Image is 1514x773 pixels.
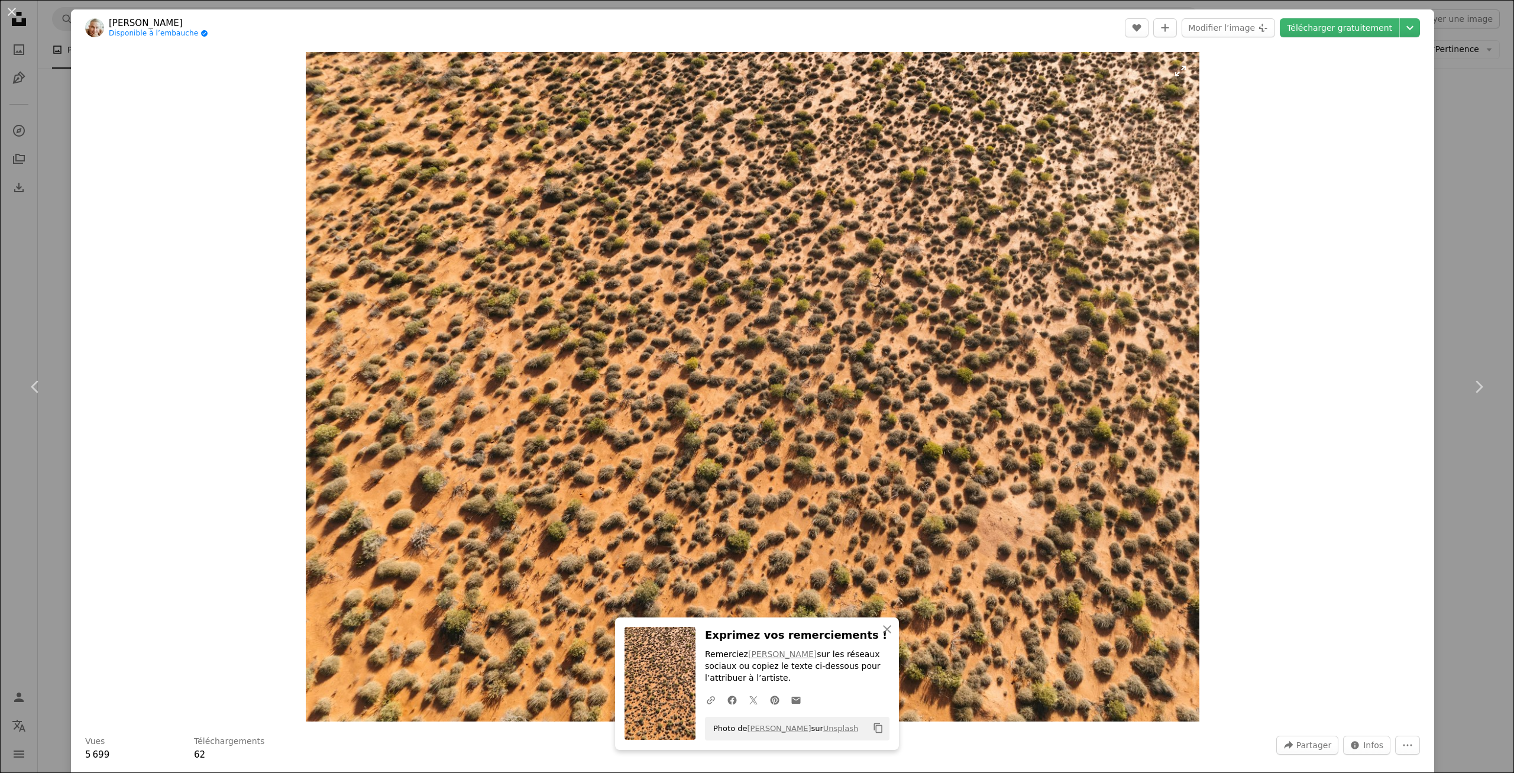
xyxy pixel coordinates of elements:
h3: Exprimez vos remerciements ! [705,627,889,644]
span: 5 699 [85,749,109,760]
a: Partagez-lePinterest [764,688,785,711]
a: [PERSON_NAME] [109,17,208,29]
span: Photo de sur [707,719,858,738]
button: Plus d’actions [1395,736,1420,755]
a: Partagez-leFacebook [722,688,743,711]
button: Zoom sur cette image [306,52,1200,722]
a: [PERSON_NAME] [747,723,811,732]
a: Unsplash [823,723,858,732]
button: Copier dans le presse-papier [868,718,888,738]
button: Choisissez la taille de téléchargement [1400,18,1420,37]
p: Remerciez sur les réseaux sociaux ou copiez le texte ci-dessous pour l’attribuer à l’artiste. [705,649,889,684]
h3: Téléchargements [194,736,264,748]
button: Modifier l’image [1182,18,1275,37]
button: J’aime [1125,18,1149,37]
button: Statistiques de cette image [1343,736,1390,755]
h3: Vues [85,736,105,748]
span: Partager [1296,736,1331,754]
button: Ajouter à la collection [1153,18,1177,37]
button: Partager cette image [1276,736,1338,755]
img: Accéder au profil de Josh Withers [85,18,104,37]
span: Infos [1363,736,1383,754]
a: Partager par mail [785,688,807,711]
a: [PERSON_NAME] [748,649,817,659]
a: Télécharger gratuitement [1280,18,1399,37]
img: une vue aérienne d’une zone sablonneuse avec beaucoup de plantes vertes [306,52,1200,722]
a: Disponible à l’embauche [109,29,208,38]
span: 62 [194,749,205,760]
a: Suivant [1443,330,1514,444]
a: Partagez-leTwitter [743,688,764,711]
